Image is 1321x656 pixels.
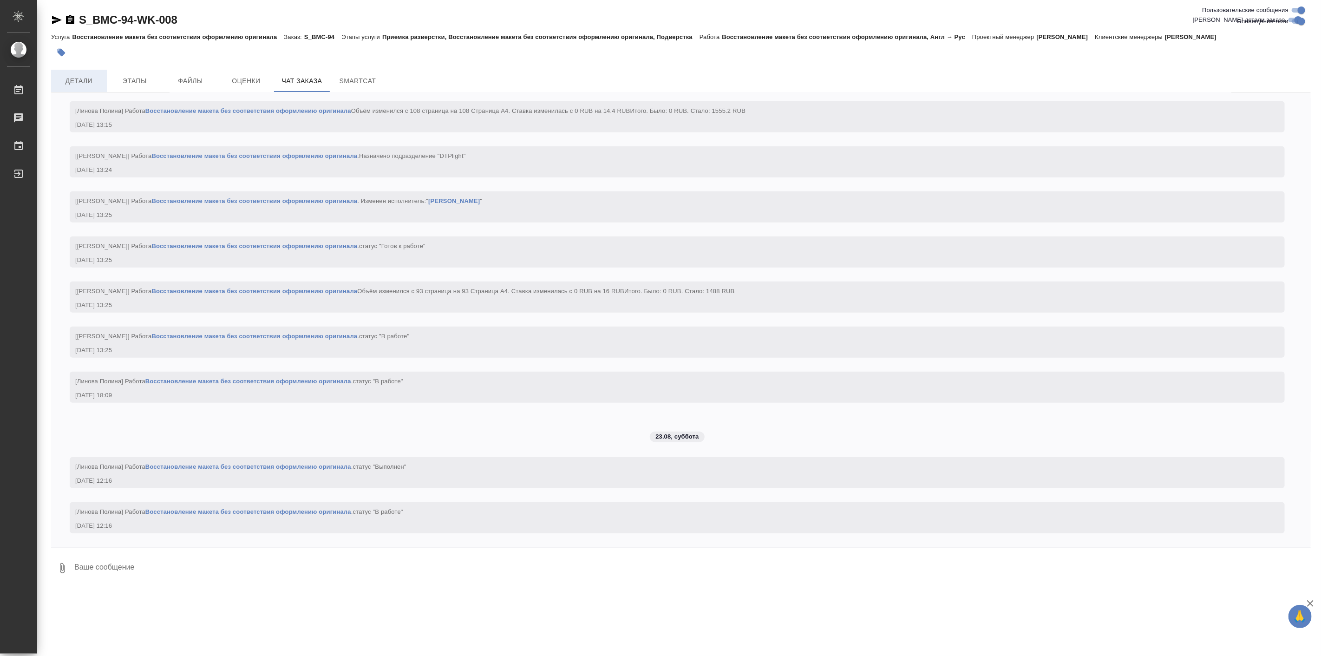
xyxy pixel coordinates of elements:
span: 🙏 [1292,607,1308,626]
a: Восстановление макета без соответствия оформлению оригинала [145,508,351,515]
p: Заказ: [284,33,304,40]
div: [DATE] 12:16 [75,476,1252,485]
a: Восстановление макета без соответствия оформлению оригинала [151,197,357,204]
div: [DATE] 13:25 [75,346,1252,355]
span: Оценки [224,75,268,87]
p: Проектный менеджер [972,33,1036,40]
span: статус "Готов к работе" [359,243,425,249]
p: Работа [700,33,722,40]
span: Детали [57,75,101,87]
a: Восстановление макета без соответствия оформлению оригинала [151,288,357,295]
span: Пользовательские сообщения [1202,6,1288,15]
span: " " [426,197,482,204]
div: [DATE] 13:25 [75,210,1252,220]
button: Скопировать ссылку для ЯМессенджера [51,14,62,26]
span: [[PERSON_NAME]] Работа . Изменен исполнитель: [75,197,482,204]
a: S_BMC-94-WK-008 [79,13,177,26]
span: Этапы [112,75,157,87]
p: 23.08, суббота [655,432,699,441]
button: Добавить тэг [51,42,72,63]
a: Восстановление макета без соответствия оформлению оригинала [151,152,357,159]
span: [[PERSON_NAME]] Работа . [75,152,466,159]
a: Восстановление макета без соответствия оформлению оригинала [151,243,357,249]
p: Услуга [51,33,72,40]
span: статус "В работе" [353,508,403,515]
span: Назначено подразделение "DTPlight" [359,152,466,159]
span: [PERSON_NAME] детали заказа [1193,15,1285,25]
div: [DATE] 13:25 [75,256,1252,265]
span: [Линова Полина] Работа . [75,463,406,470]
span: Файлы [168,75,213,87]
span: Чат заказа [280,75,324,87]
button: Скопировать ссылку [65,14,76,26]
div: [DATE] 13:25 [75,301,1252,310]
div: [DATE] 12:16 [75,521,1252,531]
span: [[PERSON_NAME]] Работа . [75,243,425,249]
span: статус "Выполнен" [353,463,406,470]
span: [Линова Полина] Работа Объём изменился c 108 страница на 108 Страница А4. Ставка изменилась c 0 R... [75,107,746,114]
a: Восстановление макета без соответствия оформлению оригинала [145,378,351,385]
span: SmartCat [335,75,380,87]
p: Клиентские менеджеры [1095,33,1165,40]
span: [[PERSON_NAME]] Работа . [75,333,409,340]
p: Восстановление макета без соответствия оформлению оригинала, Англ → Рус [722,33,973,40]
div: [DATE] 13:24 [75,165,1252,175]
div: [DATE] 18:09 [75,391,1252,400]
div: [DATE] 13:15 [75,120,1252,130]
span: статус "В работе" [359,333,409,340]
button: 🙏 [1288,605,1312,628]
span: Итого. Было: 0 RUB. Стало: 1555.2 RUB [630,107,746,114]
p: Восстановление макета без соответствия оформлению оригинала [72,33,284,40]
span: Итого. Было: 0 RUB. Стало: 1488 RUB [624,288,734,295]
span: Оповещения-логи [1237,17,1288,26]
a: [PERSON_NAME] [428,197,480,204]
a: Восстановление макета без соответствия оформлению оригинала [145,107,351,114]
p: [PERSON_NAME] [1037,33,1095,40]
span: [Линова Полина] Работа . [75,378,403,385]
span: [[PERSON_NAME]] Работа Объём изменился c 93 страница на 93 Страница А4. Ставка изменилась c 0 RUB... [75,288,735,295]
span: [Линова Полина] Работа . [75,508,403,515]
p: Приемка разверстки, Восстановление макета без соответствия оформлению оригинала, Подверстка [382,33,700,40]
p: S_BMC-94 [304,33,341,40]
p: [PERSON_NAME] [1165,33,1223,40]
p: Этапы услуги [341,33,382,40]
span: статус "В работе" [353,378,403,385]
a: Восстановление макета без соответствия оформлению оригинала [151,333,357,340]
a: Восстановление макета без соответствия оформлению оригинала [145,463,351,470]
